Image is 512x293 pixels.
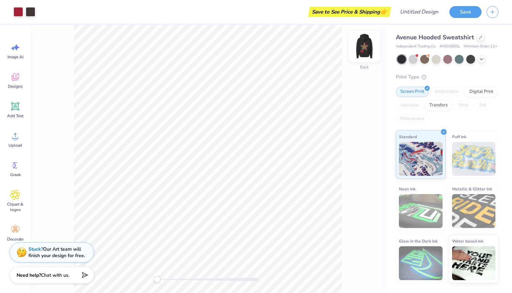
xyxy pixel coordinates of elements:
[28,246,85,259] div: Our Art team will finish your design for free.
[440,44,460,49] span: # IND280SL
[464,44,497,49] span: Minimum Order: 12 +
[396,114,429,124] div: Rhinestones
[7,113,23,119] span: Add Text
[8,84,23,89] span: Designs
[454,100,473,110] div: Vinyl
[452,246,496,280] img: Water based Ink
[399,246,443,280] img: Glow in the Dark Ink
[396,100,423,110] div: Applique
[17,272,41,278] strong: Need help?
[396,73,498,81] div: Print Type
[399,133,417,140] span: Standard
[396,33,474,41] span: Avenue Hooded Sweatshirt
[425,100,452,110] div: Transfers
[449,6,482,18] button: Save
[452,142,496,176] img: Puff Ink
[452,185,492,192] span: Metallic & Glitter Ink
[351,33,378,60] img: Back
[10,172,21,177] span: Greek
[4,202,26,212] span: Clipart & logos
[7,236,23,242] span: Decorate
[394,5,444,19] input: Untitled Design
[7,54,23,60] span: Image AI
[41,272,69,278] span: Chat with us.
[399,194,443,228] img: Neon Ink
[360,64,369,70] div: Back
[396,44,436,49] span: Independent Trading Co.
[396,87,429,97] div: Screen Print
[28,246,43,252] strong: Stuck?
[465,87,498,97] div: Digital Print
[431,87,463,97] div: Embroidery
[8,143,22,148] span: Upload
[310,7,389,17] div: Save to See Price & Shipping
[380,7,387,16] span: 👉
[475,100,491,110] div: Foil
[399,237,438,245] span: Glow in the Dark Ink
[399,142,443,176] img: Standard
[154,276,161,283] div: Accessibility label
[452,194,496,228] img: Metallic & Glitter Ink
[452,133,466,140] span: Puff Ink
[399,185,415,192] span: Neon Ink
[452,237,483,245] span: Water based Ink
